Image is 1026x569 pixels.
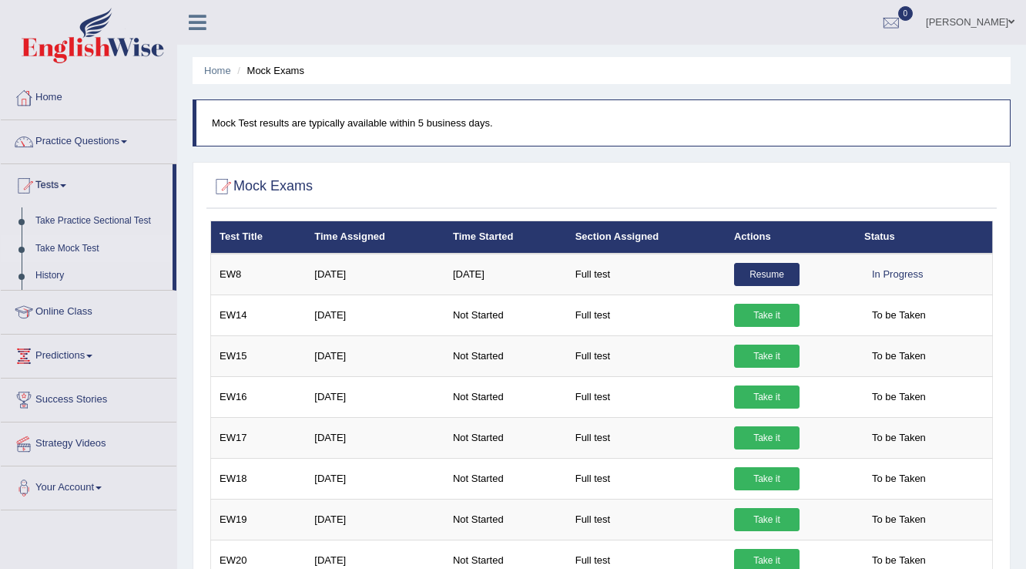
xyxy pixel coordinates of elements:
a: Your Account [1,466,176,505]
span: To be Taken [864,386,934,409]
h2: Mock Exams [210,175,313,198]
a: Success Stories [1,379,176,417]
th: Test Title [211,221,307,254]
a: Home [1,76,176,115]
td: [DATE] [444,254,567,295]
a: Take it [734,467,800,490]
td: Full test [567,335,726,376]
span: To be Taken [864,467,934,490]
td: Full test [567,417,726,458]
td: Full test [567,295,726,335]
td: [DATE] [306,417,444,458]
td: Not Started [444,499,567,540]
td: [DATE] [306,458,444,499]
td: [DATE] [306,499,444,540]
a: Online Class [1,291,176,329]
td: Full test [567,376,726,417]
td: Not Started [444,335,567,376]
td: Not Started [444,458,567,499]
span: To be Taken [864,426,934,449]
a: Take it [734,386,800,409]
td: EW8 [211,254,307,295]
td: Full test [567,499,726,540]
th: Section Assigned [567,221,726,254]
td: [DATE] [306,335,444,376]
td: Not Started [444,417,567,458]
th: Time Started [444,221,567,254]
td: [DATE] [306,254,444,295]
p: Mock Test results are typically available within 5 business days. [212,116,994,130]
td: EW19 [211,499,307,540]
span: To be Taken [864,345,934,368]
a: Take it [734,304,800,327]
a: Tests [1,164,173,203]
td: EW16 [211,376,307,417]
td: EW17 [211,417,307,458]
a: Practice Questions [1,120,176,159]
a: Take Practice Sectional Test [28,207,173,235]
a: History [28,262,173,290]
td: [DATE] [306,295,444,335]
td: EW15 [211,335,307,376]
li: Mock Exams [233,63,304,78]
a: Take Mock Test [28,235,173,263]
td: Not Started [444,376,567,417]
td: EW18 [211,458,307,499]
span: To be Taken [864,508,934,531]
td: Not Started [444,295,567,335]
a: Predictions [1,335,176,373]
td: [DATE] [306,376,444,417]
div: In Progress [864,263,930,286]
a: Take it [734,345,800,368]
a: Take it [734,508,800,531]
a: Resume [734,263,800,286]
a: Strategy Videos [1,423,176,461]
span: To be Taken [864,304,934,327]
a: Home [204,65,231,76]
span: 0 [898,6,914,21]
td: Full test [567,458,726,499]
td: Full test [567,254,726,295]
th: Time Assigned [306,221,444,254]
a: Take it [734,426,800,449]
td: EW14 [211,295,307,335]
th: Actions [726,221,856,254]
th: Status [856,221,993,254]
